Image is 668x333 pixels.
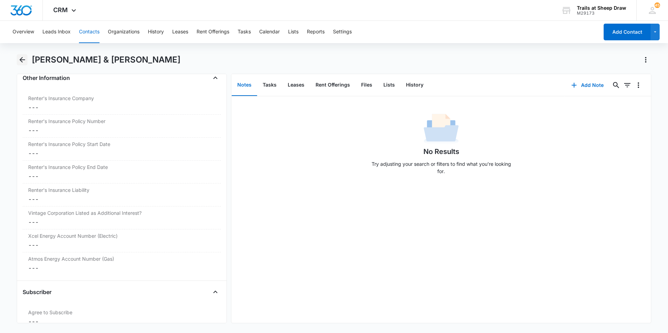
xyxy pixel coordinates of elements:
[32,55,181,65] h1: [PERSON_NAME] & [PERSON_NAME]
[210,286,221,298] button: Close
[210,72,221,83] button: Close
[282,74,310,96] button: Leases
[622,80,633,91] button: Filters
[259,21,280,43] button: Calendar
[23,288,51,296] h4: Subscriber
[23,229,221,252] div: Xcel Energy Account Number (Electric)---
[28,117,215,125] label: Renter's Insurance Policy Number
[17,54,27,65] button: Back
[368,160,514,175] p: Try adjusting your search or filters to find what you’re looking for.
[42,21,71,43] button: Leads Inbox
[577,11,626,16] div: account id
[108,21,140,43] button: Organizations
[28,255,215,262] label: Atmos Energy Account Number (Gas)
[23,92,221,115] div: Renter's Insurance Company---
[28,218,215,226] dd: ---
[564,77,611,94] button: Add Note
[197,21,229,43] button: Rent Offerings
[333,21,352,43] button: Settings
[232,74,257,96] button: Notes
[28,232,215,239] label: Xcel Energy Account Number (Electric)
[400,74,429,96] button: History
[28,103,215,112] dd: ---
[424,112,459,146] img: No Data
[28,209,215,217] label: Vintage Corporation Listed as Additional Interest?
[356,74,378,96] button: Files
[611,80,622,91] button: Search...
[23,138,221,161] div: Renter's Insurance Policy Start Date---
[172,21,188,43] button: Leases
[257,74,282,96] button: Tasks
[238,21,251,43] button: Tasks
[23,306,221,328] div: Agree to Subscribe---
[28,163,215,171] label: Renter's Insurance Policy End Date
[23,252,221,275] div: Atmos Energy Account Number (Gas)---
[28,309,215,316] label: Agree to Subscribe
[654,2,660,8] span: 45
[13,21,34,43] button: Overview
[28,264,215,272] dd: ---
[23,161,221,184] div: Renter's Insurance Policy End Date---
[654,2,660,8] div: notifications count
[28,195,215,203] dd: ---
[604,24,651,40] button: Add Contact
[28,126,215,135] dd: ---
[378,74,400,96] button: Lists
[28,241,215,249] dd: ---
[28,186,215,194] label: Renter's Insurance Liability
[23,74,70,82] h4: Other Information
[310,74,356,96] button: Rent Offerings
[28,95,215,102] label: Renter's Insurance Company
[288,21,299,43] button: Lists
[79,21,100,43] button: Contacts
[23,206,221,229] div: Vintage Corporation Listed as Additional Interest?---
[53,6,68,14] span: CRM
[28,149,215,157] dd: ---
[633,80,644,91] button: Overflow Menu
[28,140,215,148] label: Renter's Insurance Policy Start Date
[148,21,164,43] button: History
[577,5,626,11] div: account name
[307,21,325,43] button: Reports
[423,146,459,157] h1: No Results
[23,184,221,206] div: Renter's Insurance Liability---
[28,172,215,180] dd: ---
[23,115,221,138] div: Renter's Insurance Policy Number---
[640,54,651,65] button: Actions
[28,317,215,326] dd: ---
